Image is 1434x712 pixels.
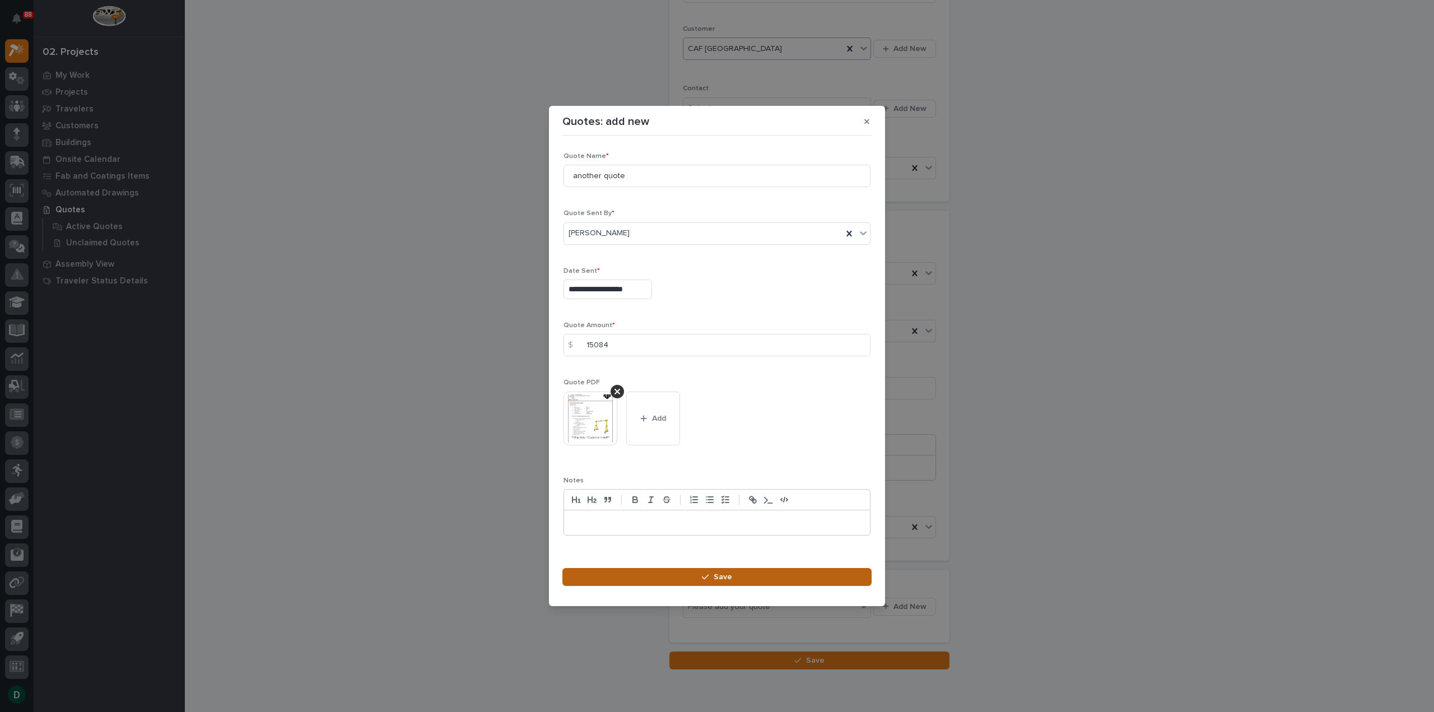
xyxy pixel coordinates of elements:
span: Quote Amount [564,322,615,329]
p: Quotes: add new [562,115,649,128]
span: Date Sent [564,268,600,274]
button: Add [626,392,680,445]
span: Notes [564,477,584,484]
div: $ [564,334,586,356]
span: Save [714,572,732,582]
button: Save [562,568,872,586]
span: Add [652,413,666,424]
span: Quote Name [564,153,609,160]
span: [PERSON_NAME] [569,227,630,239]
span: Quote Sent By [564,210,614,217]
span: Quote PDF [564,379,600,386]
